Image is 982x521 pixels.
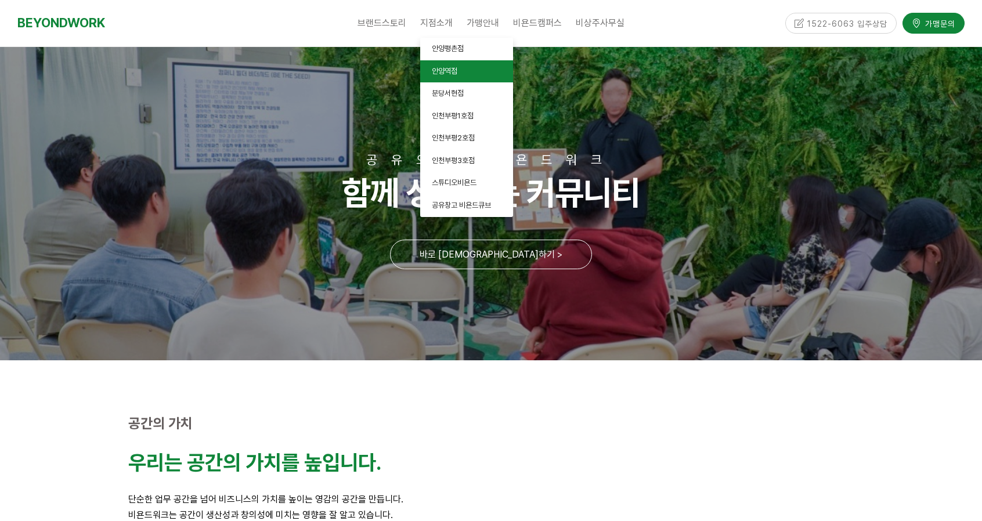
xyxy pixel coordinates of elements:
[576,17,624,28] span: 비상주사무실
[432,201,491,209] span: 공유창고 비욘드큐브
[432,133,475,142] span: 인천부평2호점
[902,12,965,32] a: 가맹문의
[420,127,513,150] a: 인천부평2호점
[420,60,513,83] a: 안양역점
[432,44,464,53] span: 안양평촌점
[358,17,406,28] span: 브랜드스토리
[420,172,513,194] a: 스튜디오비욘드
[420,194,513,217] a: 공유창고 비욘드큐브
[420,105,513,128] a: 인천부평1호점
[432,111,474,120] span: 인천부평1호점
[420,38,513,60] a: 안양평촌점
[506,9,569,38] a: 비욘드캠퍼스
[467,17,499,28] span: 가맹안내
[420,17,453,28] span: 지점소개
[420,82,513,105] a: 분당서현점
[128,491,854,507] p: 단순한 업무 공간을 넘어 비즈니스의 가치를 높이는 영감의 공간을 만듭니다.
[460,9,506,38] a: 가맹안내
[432,156,475,165] span: 인천부평3호점
[413,9,460,38] a: 지점소개
[420,150,513,172] a: 인천부평3호점
[17,12,105,34] a: BEYONDWORK
[351,9,413,38] a: 브랜드스토리
[128,415,193,432] strong: 공간의 가치
[922,17,955,29] span: 가맹문의
[432,67,457,75] span: 안양역점
[432,89,464,97] span: 분당서현점
[432,178,476,187] span: 스튜디오비욘드
[513,17,562,28] span: 비욘드캠퍼스
[569,9,631,38] a: 비상주사무실
[128,450,381,475] strong: 우리는 공간의 가치를 높입니다.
